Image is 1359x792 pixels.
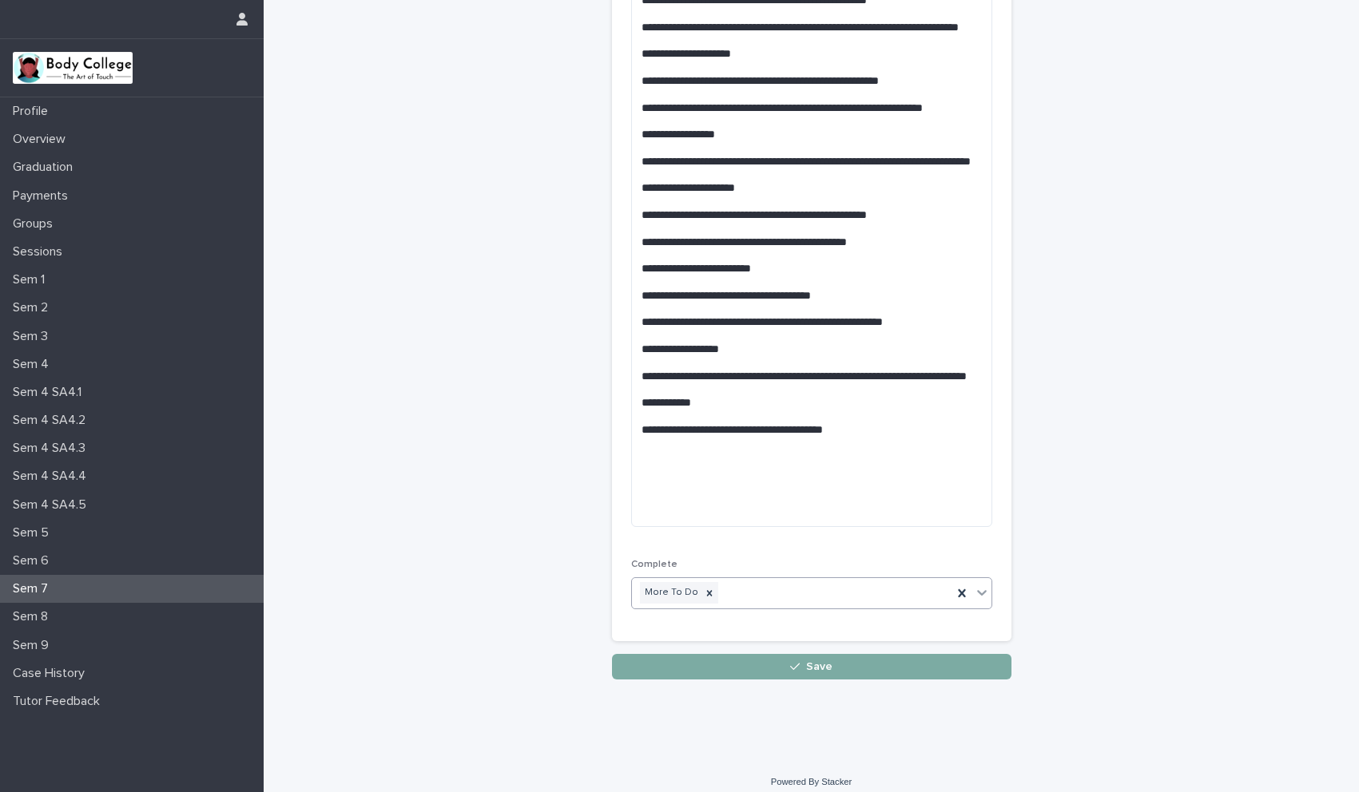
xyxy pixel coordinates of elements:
[806,661,832,672] span: Save
[6,469,99,484] p: Sem 4 SA4.4
[6,329,61,344] p: Sem 3
[6,497,99,513] p: Sem 4 SA4.5
[6,581,61,596] p: Sem 7
[6,553,62,568] p: Sem 6
[640,582,701,604] div: More To Do
[6,385,94,400] p: Sem 4 SA4.1
[13,52,133,84] img: xvtzy2PTuGgGH0xbwGb2
[6,413,98,428] p: Sem 4 SA4.2
[6,216,66,232] p: Groups
[631,560,678,569] span: Complete
[6,188,81,204] p: Payments
[6,300,61,315] p: Sem 2
[6,272,58,287] p: Sem 1
[6,441,98,456] p: Sem 4 SA4.3
[612,654,1011,679] button: Save
[6,357,62,372] p: Sem 4
[6,244,75,259] p: Sessions
[6,525,62,541] p: Sem 5
[6,104,61,119] p: Profile
[6,666,97,681] p: Case History
[771,777,852,786] a: Powered By Stacker
[6,638,62,653] p: Sem 9
[6,609,61,624] p: Sem 8
[6,694,113,709] p: Tutor Feedback
[6,160,85,175] p: Graduation
[6,132,78,147] p: Overview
